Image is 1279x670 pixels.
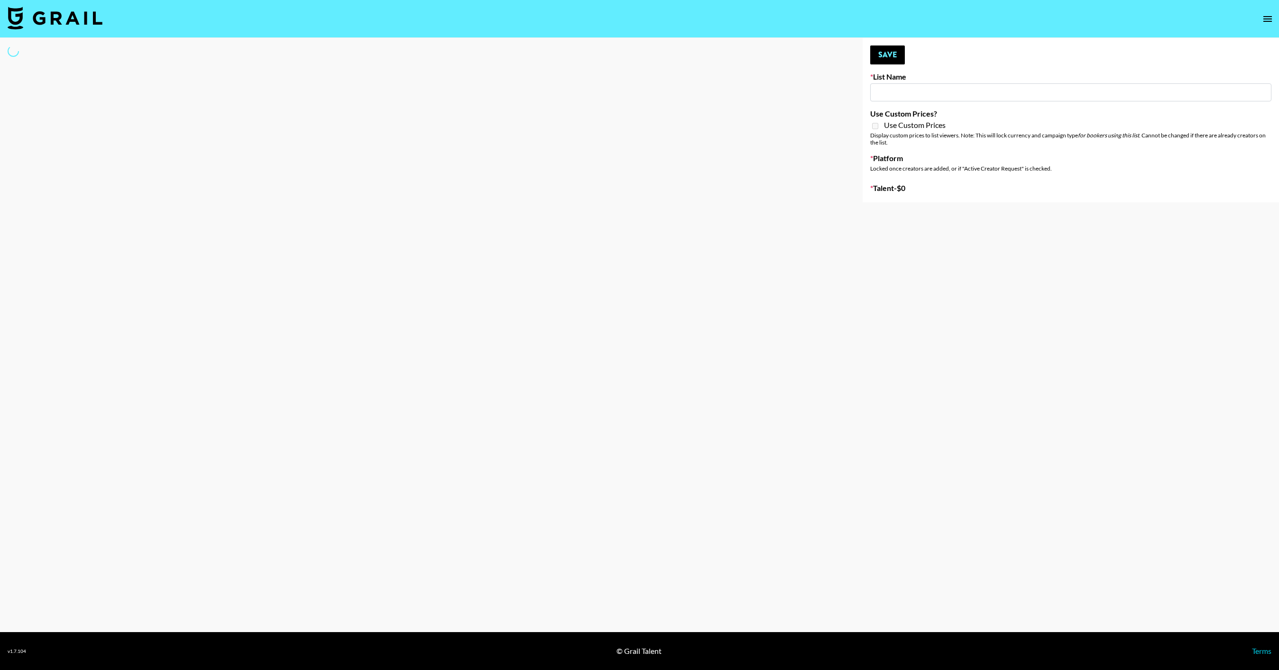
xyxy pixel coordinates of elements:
div: Locked once creators are added, or if "Active Creator Request" is checked. [870,165,1271,172]
span: Use Custom Prices [884,120,946,130]
label: Talent - $ 0 [870,183,1271,193]
label: Platform [870,154,1271,163]
a: Terms [1252,646,1271,655]
div: v 1.7.104 [8,648,26,654]
em: for bookers using this list [1078,132,1139,139]
button: open drawer [1258,9,1277,28]
div: Display custom prices to list viewers. Note: This will lock currency and campaign type . Cannot b... [870,132,1271,146]
label: List Name [870,72,1271,81]
button: Save [870,45,905,64]
div: © Grail Talent [616,646,662,656]
label: Use Custom Prices? [870,109,1271,118]
img: Grail Talent [8,7,102,29]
